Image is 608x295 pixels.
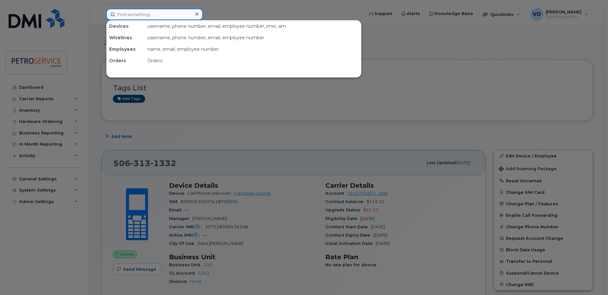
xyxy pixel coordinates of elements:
div: username, phone number, email, employee number [145,32,361,43]
div: name, email, employee number [145,43,361,55]
div: Orders [107,55,145,66]
div: Orders [145,55,361,66]
div: username, phone number, email, employee number, imei, sim [145,20,361,32]
div: Devices [107,20,145,32]
div: Wirelines [107,32,145,43]
div: Employees [107,43,145,55]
